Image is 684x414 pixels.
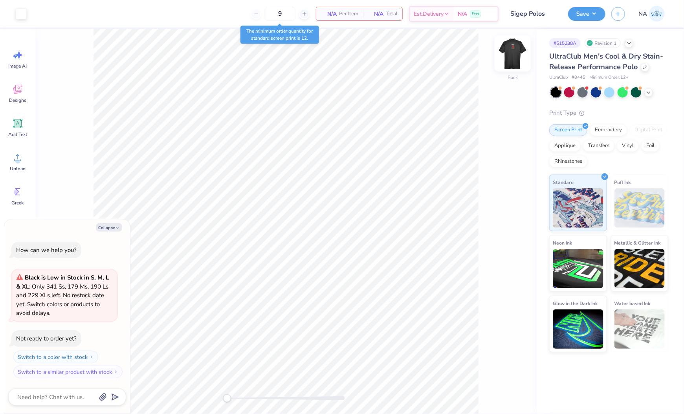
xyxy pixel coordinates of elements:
span: Free [472,11,479,17]
img: Metallic & Glitter Ink [614,249,665,288]
img: Water based Ink [614,309,665,349]
span: Upload [10,166,26,172]
div: Accessibility label [223,394,231,402]
img: Standard [553,188,603,228]
div: How can we help you? [16,246,77,254]
div: Applique [549,140,581,152]
div: Back [508,74,518,81]
img: Glow in the Dark Ink [553,309,603,349]
span: NA [638,9,647,18]
div: Print Type [549,109,668,118]
img: Switch to a color with stock [89,355,94,359]
a: NA [635,6,668,22]
div: The minimum order quantity for standard screen print is 12. [240,26,319,44]
span: N/A [368,10,383,18]
img: Back [497,38,528,69]
span: Image AI [9,63,27,69]
button: Switch to a similar product with stock [13,366,123,378]
span: Neon Ink [553,239,572,247]
span: Water based Ink [614,299,651,307]
span: UltraClub [549,74,568,81]
span: Add Text [8,131,27,138]
img: Neon Ink [553,249,603,288]
button: Collapse [96,223,122,232]
div: Rhinestones [549,156,587,167]
input: – – [265,7,295,21]
span: N/A [458,10,467,18]
strong: Black is Low in Stock in S, M, L & XL [16,274,109,291]
button: Switch to a color with stock [13,351,98,363]
div: Foil [641,140,660,152]
span: : Only 341 Ss, 179 Ms, 190 Ls and 229 XLs left. No restock date yet. Switch colors or products to... [16,274,109,317]
div: Revision 1 [585,38,621,48]
span: Glow in the Dark Ink [553,299,598,307]
span: Greek [12,200,24,206]
button: Save [568,7,605,21]
img: Nadim Al Naser [649,6,665,22]
span: Puff Ink [614,178,631,186]
span: # 8445 [572,74,585,81]
img: Switch to a similar product with stock [114,370,118,374]
div: Screen Print [549,124,587,136]
div: Not ready to order yet? [16,335,77,342]
span: Per Item [339,10,358,18]
span: UltraClub Men's Cool & Dry Stain-Release Performance Polo [549,52,663,72]
span: Designs [9,97,26,103]
span: Metallic & Glitter Ink [614,239,661,247]
span: Standard [553,178,574,186]
span: Est. Delivery [414,10,444,18]
div: Vinyl [617,140,639,152]
img: Puff Ink [614,188,665,228]
div: Transfers [583,140,614,152]
span: Minimum Order: 12 + [589,74,629,81]
div: # 515238A [549,38,581,48]
span: N/A [321,10,337,18]
div: Digital Print [629,124,667,136]
input: Untitled Design [504,6,562,22]
div: Embroidery [590,124,627,136]
span: Total [386,10,398,18]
